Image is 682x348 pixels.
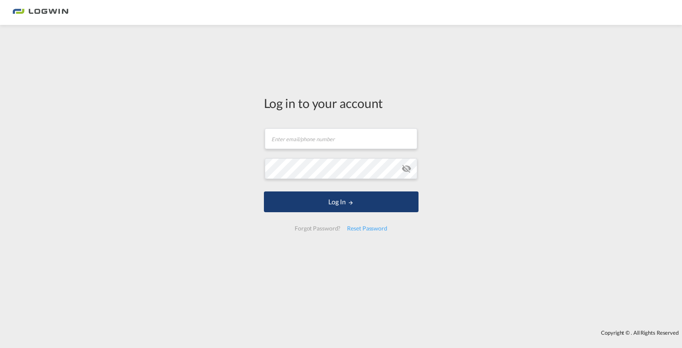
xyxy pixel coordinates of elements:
[265,128,417,149] input: Enter email/phone number
[264,94,419,112] div: Log in to your account
[344,221,391,236] div: Reset Password
[12,3,69,22] img: bc73a0e0d8c111efacd525e4c8ad7d32.png
[401,164,411,174] md-icon: icon-eye-off
[291,221,344,236] div: Forgot Password?
[264,191,419,212] button: LOGIN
